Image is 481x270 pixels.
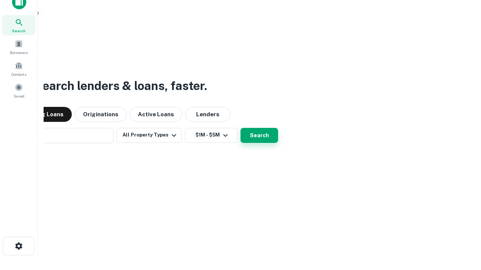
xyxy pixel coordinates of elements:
[75,107,127,122] button: Originations
[10,49,28,55] span: Borrowers
[2,37,35,57] a: Borrowers
[116,128,182,143] button: All Property Types
[14,93,24,99] span: Saved
[12,28,26,34] span: Search
[11,71,26,77] span: Contacts
[185,107,230,122] button: Lenders
[2,15,35,35] a: Search
[130,107,182,122] button: Active Loans
[240,128,278,143] button: Search
[2,80,35,100] a: Saved
[2,58,35,79] a: Contacts
[443,210,481,246] iframe: Chat Widget
[34,77,207,95] h3: Search lenders & loans, faster.
[185,128,237,143] button: $1M - $5M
